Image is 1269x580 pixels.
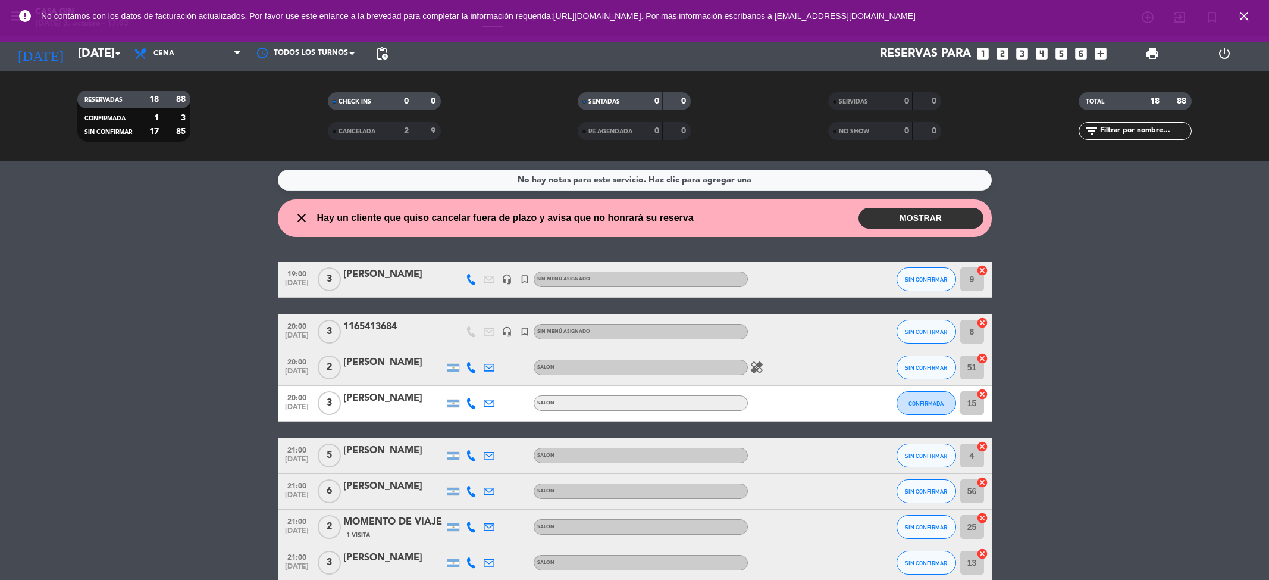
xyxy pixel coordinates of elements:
[1054,46,1069,61] i: looks_5
[343,319,444,335] div: 1165413684
[537,560,554,565] span: SALON
[181,114,188,122] strong: 3
[904,97,909,105] strong: 0
[880,46,971,61] span: Reservas para
[681,97,688,105] strong: 0
[282,550,312,563] span: 21:00
[1099,124,1191,138] input: Filtrar por nombre...
[897,551,956,575] button: SIN CONFIRMAR
[1034,46,1049,61] i: looks_4
[519,326,530,337] i: turned_in_not
[897,444,956,467] button: SIN CONFIRMAR
[537,365,554,370] span: SALON
[897,391,956,415] button: CONFIRMADA
[343,267,444,282] div: [PERSON_NAME]
[404,127,409,135] strong: 2
[654,97,659,105] strong: 0
[318,356,341,379] span: 2
[502,326,512,337] i: headset_mic
[908,400,944,407] span: CONFIRMADA
[588,129,632,135] span: RE AGENDADA
[750,360,764,375] i: healing
[537,401,554,406] span: SALON
[1237,9,1251,23] i: close
[318,551,341,575] span: 3
[318,391,341,415] span: 3
[282,367,312,381] span: [DATE]
[588,99,620,105] span: SENTADAS
[858,208,983,229] button: MOSTRAR
[318,515,341,539] span: 2
[995,46,1010,61] i: looks_two
[537,329,590,334] span: Sin menú asignado
[976,264,988,276] i: cancel
[343,479,444,494] div: [PERSON_NAME]
[154,114,159,122] strong: 1
[518,173,751,187] div: No hay notas para este servicio. Haz clic para agregar una
[282,478,312,492] span: 21:00
[976,388,988,400] i: cancel
[339,129,375,135] span: CANCELADA
[905,524,947,531] span: SIN CONFIRMAR
[905,329,947,335] span: SIN CONFIRMAR
[654,127,659,135] strong: 0
[84,97,123,103] span: RESERVADAS
[282,514,312,528] span: 21:00
[905,276,947,283] span: SIN CONFIRMAR
[346,531,370,540] span: 1 Visita
[905,453,947,459] span: SIN CONFIRMAR
[282,403,312,417] span: [DATE]
[343,391,444,406] div: [PERSON_NAME]
[905,560,947,566] span: SIN CONFIRMAR
[282,354,312,368] span: 20:00
[976,548,988,560] i: cancel
[282,332,312,345] span: [DATE]
[282,390,312,404] span: 20:00
[1085,124,1099,138] i: filter_list
[897,356,956,379] button: SIN CONFIRMAR
[519,274,530,285] i: turned_in_not
[681,127,688,135] strong: 0
[343,443,444,459] div: [PERSON_NAME]
[839,99,868,105] span: SERVIDAS
[976,441,988,453] i: cancel
[1145,46,1160,61] span: print
[976,476,988,488] i: cancel
[897,267,956,291] button: SIN CONFIRMAR
[976,353,988,364] i: cancel
[905,488,947,495] span: SIN CONFIRMAR
[282,563,312,576] span: [DATE]
[1177,97,1189,105] strong: 88
[149,127,159,136] strong: 17
[1093,46,1108,61] i: add_box
[41,11,916,21] span: No contamos con los datos de facturación actualizados. Por favor use este enlance a la brevedad p...
[537,489,554,494] span: SALON
[1014,46,1030,61] i: looks_3
[641,11,916,21] a: . Por más información escríbanos a [EMAIL_ADDRESS][DOMAIN_NAME]
[897,320,956,344] button: SIN CONFIRMAR
[282,319,312,332] span: 20:00
[537,453,554,458] span: SALON
[9,40,72,67] i: [DATE]
[404,97,409,105] strong: 0
[1073,46,1089,61] i: looks_6
[431,97,438,105] strong: 0
[553,11,641,21] a: [URL][DOMAIN_NAME]
[84,129,132,135] span: SIN CONFIRMAR
[282,279,312,293] span: [DATE]
[339,99,371,105] span: CHECK INS
[84,116,126,121] span: CONFIRMADA
[537,277,590,282] span: Sin menú asignado
[1217,46,1232,61] i: power_settings_new
[1086,99,1104,105] span: TOTAL
[343,514,444,530] div: MOMENTO DE VIAJE
[153,49,174,58] span: Cena
[904,127,909,135] strong: 0
[317,210,694,226] span: Hay un cliente que quiso cancelar fuera de plazo y avisa que no honrará su reserva
[318,267,341,291] span: 3
[149,95,159,104] strong: 18
[905,364,947,371] span: SIN CONFIRMAR
[932,127,939,135] strong: 0
[932,97,939,105] strong: 0
[318,320,341,344] span: 3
